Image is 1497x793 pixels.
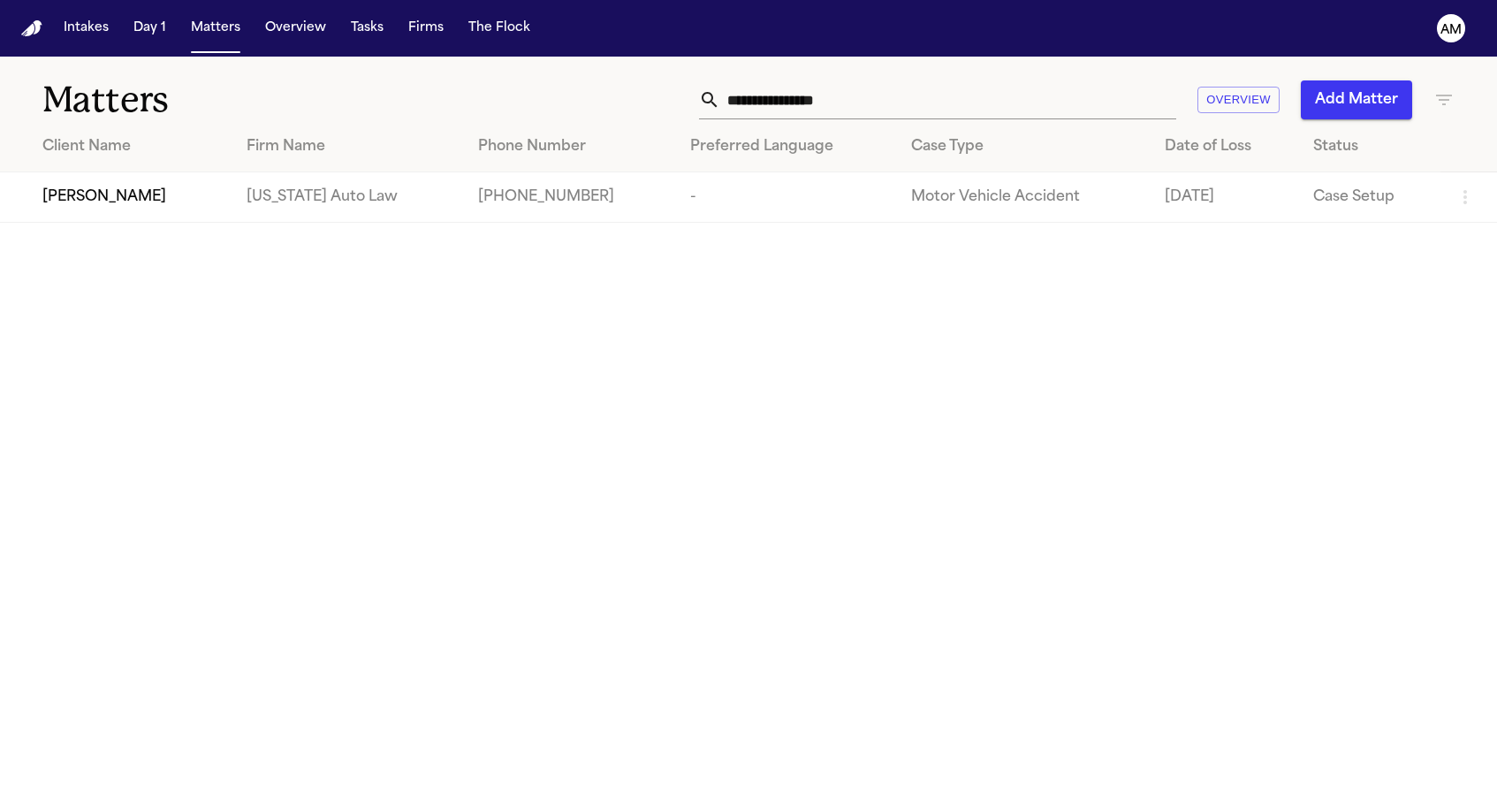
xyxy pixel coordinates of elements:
[897,172,1151,223] td: Motor Vehicle Accident
[478,136,662,157] div: Phone Number
[1197,87,1280,114] button: Overview
[232,172,464,223] td: [US_STATE] Auto Law
[1313,136,1426,157] div: Status
[184,12,247,44] button: Matters
[344,12,391,44] button: Tasks
[258,12,333,44] button: Overview
[42,136,218,157] div: Client Name
[464,172,676,223] td: [PHONE_NUMBER]
[21,20,42,37] img: Finch Logo
[461,12,537,44] button: The Flock
[676,172,897,223] td: -
[1299,172,1440,223] td: Case Setup
[690,136,883,157] div: Preferred Language
[42,187,166,208] span: [PERSON_NAME]
[911,136,1137,157] div: Case Type
[42,78,445,122] h1: Matters
[1301,80,1412,119] button: Add Matter
[57,12,116,44] button: Intakes
[21,20,42,37] a: Home
[247,136,450,157] div: Firm Name
[401,12,451,44] button: Firms
[126,12,173,44] button: Day 1
[1165,136,1285,157] div: Date of Loss
[1151,172,1299,223] td: [DATE]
